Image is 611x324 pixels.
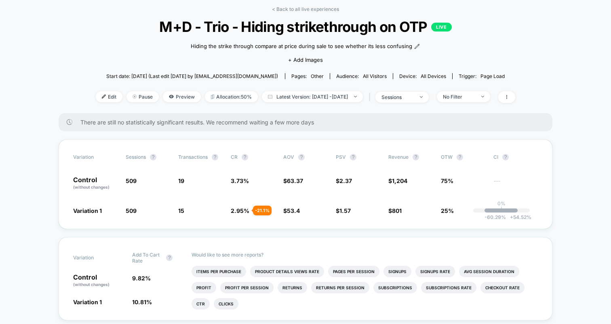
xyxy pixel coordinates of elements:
span: OTW [441,154,485,160]
span: + [510,214,513,220]
p: Control [73,274,124,288]
img: end [481,96,484,97]
div: sessions [381,94,414,100]
span: other [311,73,324,79]
span: (without changes) [73,282,110,287]
span: all devices [421,73,446,79]
span: Preview [163,91,201,102]
span: 2.37 [339,177,352,184]
span: There are still no statistically significant results. We recommend waiting a few more days [80,119,536,126]
span: Device: [393,73,452,79]
span: Edit [96,91,122,102]
span: 25% [441,207,454,214]
span: All Visitors [363,73,387,79]
span: Revenue [388,154,409,160]
li: Pages Per Session [328,266,379,277]
li: Returns Per Session [311,282,369,293]
button: ? [166,255,173,261]
span: 10.81 % [132,299,152,305]
li: Returns [278,282,307,293]
span: Start date: [DATE] (Last edit [DATE] by [EMAIL_ADDRESS][DOMAIN_NAME]) [106,73,278,79]
div: Trigger: [459,73,505,79]
p: 0% [497,200,506,206]
li: Clicks [214,298,238,309]
span: $ [283,177,303,184]
li: Subscriptions Rate [421,282,476,293]
span: Variation [73,154,118,160]
p: LIVE [431,23,451,32]
span: $ [336,207,351,214]
span: 63.37 [287,177,303,184]
img: calendar [268,95,272,99]
div: Audience: [336,73,387,79]
span: + Add Images [288,57,323,63]
li: Items Per Purchase [192,266,246,277]
div: No Filter [443,94,475,100]
span: $ [336,177,352,184]
span: AOV [283,154,294,160]
div: - 21.1 % [253,206,272,215]
span: 801 [392,207,402,214]
span: 15 [178,207,184,214]
li: Signups [383,266,411,277]
li: Product Details Views Rate [250,266,324,277]
span: $ [388,177,407,184]
button: ? [350,154,356,160]
span: -60.29 % [485,214,506,220]
span: 19 [178,177,184,184]
span: PSV [336,154,346,160]
button: ? [150,154,156,160]
span: 75% [441,177,453,184]
span: Transactions [178,154,208,160]
span: Allocation: 50% [205,91,258,102]
img: end [354,96,357,97]
span: 9.82 % [132,275,151,282]
span: M+D - Trio - Hiding strikethrough on OTP [117,18,494,35]
button: ? [502,154,509,160]
span: --- [493,179,538,190]
li: Avg Session Duration [459,266,519,277]
span: Sessions [126,154,146,160]
button: ? [212,154,218,160]
span: CR [231,154,238,160]
span: 1,204 [392,177,407,184]
span: 509 [126,207,137,214]
span: Variation 1 [73,299,102,305]
span: | [367,91,375,103]
span: 2.95 % [231,207,249,214]
div: Pages: [291,73,324,79]
img: edit [102,95,106,99]
p: Control [73,177,118,190]
button: ? [457,154,463,160]
a: < Back to all live experiences [272,6,339,12]
span: Variation [73,252,118,264]
li: Subscriptions [373,282,417,293]
span: Add To Cart Rate [132,252,162,264]
span: (without changes) [73,185,110,189]
span: 54.52 % [506,214,531,220]
span: 53.4 [287,207,300,214]
span: Latest Version: [DATE] - [DATE] [262,91,363,102]
span: 3.73 % [231,177,249,184]
span: CI [493,154,538,160]
li: Ctr [192,298,210,309]
span: 509 [126,177,137,184]
li: Profit [192,282,216,293]
p: Would like to see more reports? [192,252,538,258]
button: ? [298,154,305,160]
span: $ [388,207,402,214]
li: Profit Per Session [220,282,274,293]
img: end [420,96,423,98]
span: Variation 1 [73,207,102,214]
li: Signups Rate [415,266,455,277]
span: Hiding the strike through compare at price during sale to see whether its less confusing [191,42,412,50]
li: Checkout Rate [480,282,525,293]
img: rebalance [211,95,214,99]
img: end [133,95,137,99]
span: Pause [126,91,159,102]
p: | [501,206,502,212]
span: Page Load [480,73,505,79]
button: ? [242,154,248,160]
button: ? [413,154,419,160]
span: $ [283,207,300,214]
